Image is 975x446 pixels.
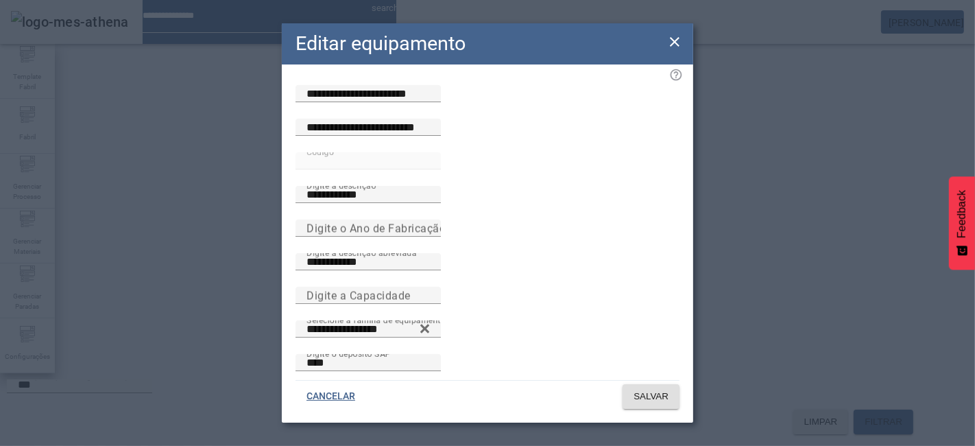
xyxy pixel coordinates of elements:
[306,349,391,358] mat-label: Digite o depósito SAP
[306,321,430,338] input: Number
[306,180,376,190] mat-label: Digite a descrição
[956,190,968,238] span: Feedback
[949,176,975,270] button: Feedback - Mostrar pesquisa
[306,315,446,325] mat-label: Selecione a família de equipamento
[634,390,669,403] span: SALVAR
[306,289,411,302] mat-label: Digite a Capacidade
[306,390,355,403] span: CANCELAR
[306,222,446,235] mat-label: Digite o Ano de Fabricação
[296,29,466,58] h2: Editar equipamento
[623,384,679,409] button: SALVAR
[306,248,417,257] mat-label: Digite a descrição abreviada
[296,384,366,409] button: CANCELAR
[306,147,334,156] mat-label: Código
